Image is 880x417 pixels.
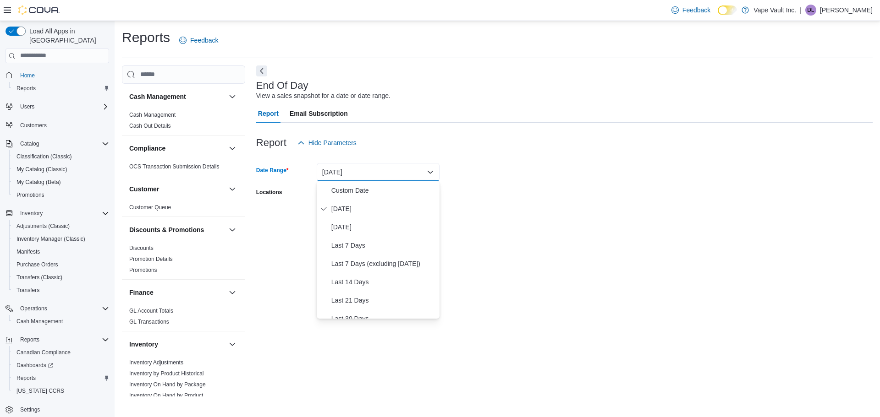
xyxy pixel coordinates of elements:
[16,208,46,219] button: Inventory
[129,122,171,130] span: Cash Out Details
[129,163,220,170] a: OCS Transaction Submission Details
[13,164,109,175] span: My Catalog (Classic)
[13,373,39,384] a: Reports
[20,122,47,129] span: Customers
[256,189,282,196] label: Locations
[331,222,436,233] span: [DATE]
[129,184,225,194] button: Customer
[13,285,43,296] a: Transfers
[331,240,436,251] span: Last 7 Days
[9,315,113,328] button: Cash Management
[13,246,44,257] a: Manifests
[331,203,436,214] span: [DATE]
[129,92,225,101] button: Cash Management
[2,207,113,220] button: Inventory
[13,385,109,396] span: Washington CCRS
[9,258,113,271] button: Purchase Orders
[718,5,737,15] input: Dark Mode
[9,163,113,176] button: My Catalog (Classic)
[129,288,154,297] h3: Finance
[16,138,43,149] button: Catalog
[9,150,113,163] button: Classification (Classic)
[16,85,36,92] span: Reports
[331,258,436,269] span: Last 7 Days (excluding [DATE])
[129,381,206,388] span: Inventory On Hand by Package
[256,167,289,174] label: Date Range
[331,276,436,287] span: Last 14 Days
[13,373,109,384] span: Reports
[13,233,89,244] a: Inventory Manager (Classic)
[9,372,113,385] button: Reports
[16,349,71,356] span: Canadian Compliance
[256,80,308,91] h3: End Of Day
[16,261,58,268] span: Purchase Orders
[331,313,436,324] span: Last 30 Days
[227,91,238,102] button: Cash Management
[26,27,109,45] span: Load All Apps in [GEOGRAPHIC_DATA]
[256,65,267,76] button: Next
[16,374,36,382] span: Reports
[129,370,204,377] a: Inventory by Product Historical
[668,1,714,19] a: Feedback
[129,144,225,153] button: Compliance
[256,91,390,101] div: View a sales snapshot for a date or date range.
[129,392,203,399] a: Inventory On Hand by Product
[13,272,109,283] span: Transfers (Classic)
[2,119,113,132] button: Customers
[129,359,183,366] a: Inventory Adjustments
[753,5,796,16] p: Vape Vault Inc.
[16,153,72,160] span: Classification (Classic)
[129,266,157,274] span: Promotions
[13,151,109,162] span: Classification (Classic)
[129,340,158,349] h3: Inventory
[13,347,109,358] span: Canadian Compliance
[2,302,113,315] button: Operations
[13,190,109,200] span: Promotions
[129,256,173,262] a: Promotion Details
[820,5,873,16] p: [PERSON_NAME]
[317,181,440,319] div: Select listbox
[129,92,186,101] h3: Cash Management
[20,305,47,312] span: Operations
[9,245,113,258] button: Manifests
[13,316,109,327] span: Cash Management
[16,303,109,314] span: Operations
[16,235,85,243] span: Inventory Manager (Classic)
[129,244,154,252] span: Discounts
[129,111,176,119] span: Cash Management
[13,360,109,371] span: Dashboards
[16,404,109,415] span: Settings
[227,184,238,195] button: Customer
[16,120,50,131] a: Customers
[13,83,109,94] span: Reports
[805,5,816,16] div: Darren Lopes
[227,143,238,154] button: Compliance
[16,101,38,112] button: Users
[227,224,238,235] button: Discounts & Promotions
[9,189,113,201] button: Promotions
[13,316,66,327] a: Cash Management
[9,233,113,245] button: Inventory Manager (Classic)
[16,191,44,199] span: Promotions
[129,184,159,194] h3: Customer
[129,359,183,366] span: Inventory Adjustments
[122,243,245,279] div: Discounts & Promotions
[176,31,222,49] a: Feedback
[122,161,245,176] div: Compliance
[129,381,206,388] a: Inventory On Hand by Package
[9,385,113,397] button: [US_STATE] CCRS
[129,340,225,349] button: Inventory
[129,392,203,399] span: Inventory On Hand by Product
[20,72,35,79] span: Home
[2,403,113,416] button: Settings
[227,339,238,350] button: Inventory
[13,190,48,200] a: Promotions
[129,144,165,153] h3: Compliance
[13,177,65,188] a: My Catalog (Beta)
[331,185,436,196] span: Custom Date
[16,318,63,325] span: Cash Management
[9,271,113,284] button: Transfers (Classic)
[13,164,71,175] a: My Catalog (Classic)
[16,248,40,255] span: Manifests
[16,70,109,81] span: Home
